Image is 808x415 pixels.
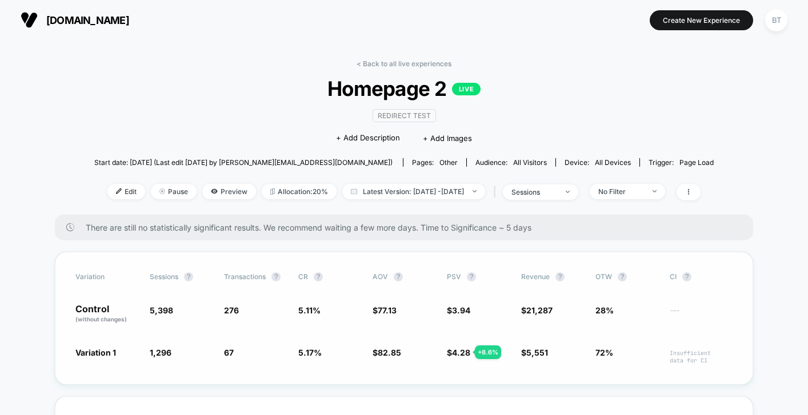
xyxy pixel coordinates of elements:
[447,348,470,357] span: $
[670,349,733,364] span: Insufficient data for CI
[224,272,266,281] span: Transactions
[475,345,501,359] div: + 8.6 %
[94,158,393,167] span: Start date: [DATE] (Last edit [DATE] by [PERSON_NAME][EMAIL_ADDRESS][DOMAIN_NAME])
[262,184,337,199] span: Allocation: 20%
[373,109,436,122] span: Redirect Test
[423,134,472,143] span: + Add Images
[21,11,38,29] img: Visually logo
[271,272,281,281] button: ?
[555,158,639,167] span: Device:
[595,348,613,357] span: 72%
[116,188,122,194] img: edit
[17,11,133,29] button: [DOMAIN_NAME]
[373,348,401,357] span: $
[491,184,503,200] span: |
[378,305,397,315] span: 77.13
[224,348,234,357] span: 67
[150,348,171,357] span: 1,296
[351,188,357,194] img: calendar
[521,305,553,315] span: $
[473,190,477,192] img: end
[618,272,627,281] button: ?
[107,184,145,199] span: Edit
[475,158,547,167] div: Audience:
[762,9,791,32] button: BT
[150,272,178,281] span: Sessions
[595,305,614,315] span: 28%
[184,272,193,281] button: ?
[373,272,388,281] span: AOV
[373,305,397,315] span: $
[439,158,458,167] span: other
[649,158,714,167] div: Trigger:
[86,223,730,232] span: There are still no statistically significant results. We recommend waiting a few more days . Time...
[670,272,733,281] span: CI
[75,304,138,324] p: Control
[150,305,173,315] span: 5,398
[336,132,400,144] span: + Add Description
[75,316,127,323] span: (without changes)
[598,187,644,196] div: No Filter
[679,158,714,167] span: Page Load
[298,272,308,281] span: CR
[46,14,129,26] span: [DOMAIN_NAME]
[670,307,733,324] span: ---
[566,191,570,193] img: end
[378,348,401,357] span: 82.85
[526,348,548,357] span: 5,551
[521,272,550,281] span: Revenue
[467,272,476,281] button: ?
[682,272,691,281] button: ?
[151,184,197,199] span: Pause
[511,188,557,196] div: sessions
[595,158,631,167] span: all devices
[75,272,138,281] span: Variation
[314,272,323,281] button: ?
[394,272,403,281] button: ?
[452,305,470,315] span: 3.94
[159,188,165,194] img: end
[298,305,321,315] span: 5.11 %
[224,305,239,315] span: 276
[125,76,682,100] span: Homepage 2
[513,158,547,167] span: All Visitors
[765,9,787,31] div: BT
[452,348,470,357] span: 4.28
[342,184,485,199] span: Latest Version: [DATE] - [DATE]
[298,348,322,357] span: 5.17 %
[595,272,658,281] span: OTW
[526,305,553,315] span: 21,287
[521,348,548,357] span: $
[650,10,753,30] button: Create New Experience
[357,59,451,68] a: < Back to all live experiences
[202,184,256,199] span: Preview
[452,83,481,95] p: LIVE
[412,158,458,167] div: Pages:
[75,348,116,357] span: Variation 1
[447,305,470,315] span: $
[447,272,461,281] span: PSV
[270,188,275,195] img: rebalance
[555,272,565,281] button: ?
[653,190,657,192] img: end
